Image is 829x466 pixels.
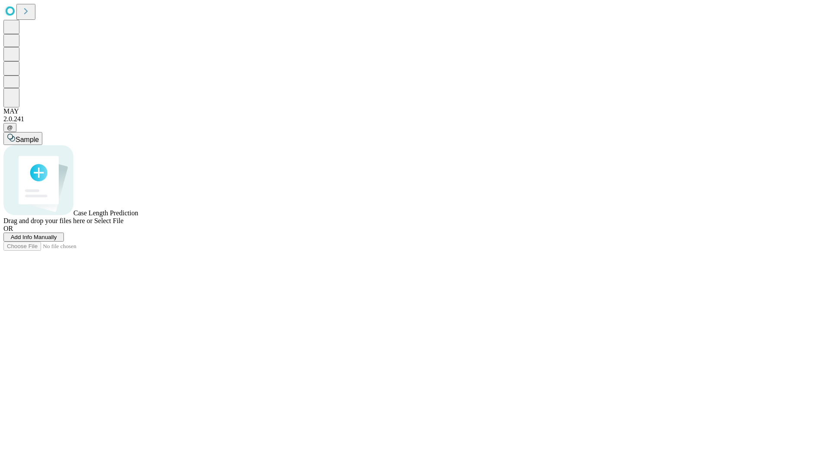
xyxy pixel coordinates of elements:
button: Sample [3,132,42,145]
span: Add Info Manually [11,234,57,240]
span: Drag and drop your files here or [3,217,92,224]
span: OR [3,225,13,232]
span: Case Length Prediction [73,209,138,217]
span: @ [7,124,13,131]
span: Select File [94,217,123,224]
button: Add Info Manually [3,233,64,242]
div: 2.0.241 [3,115,826,123]
button: @ [3,123,16,132]
div: MAY [3,107,826,115]
span: Sample [16,136,39,143]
